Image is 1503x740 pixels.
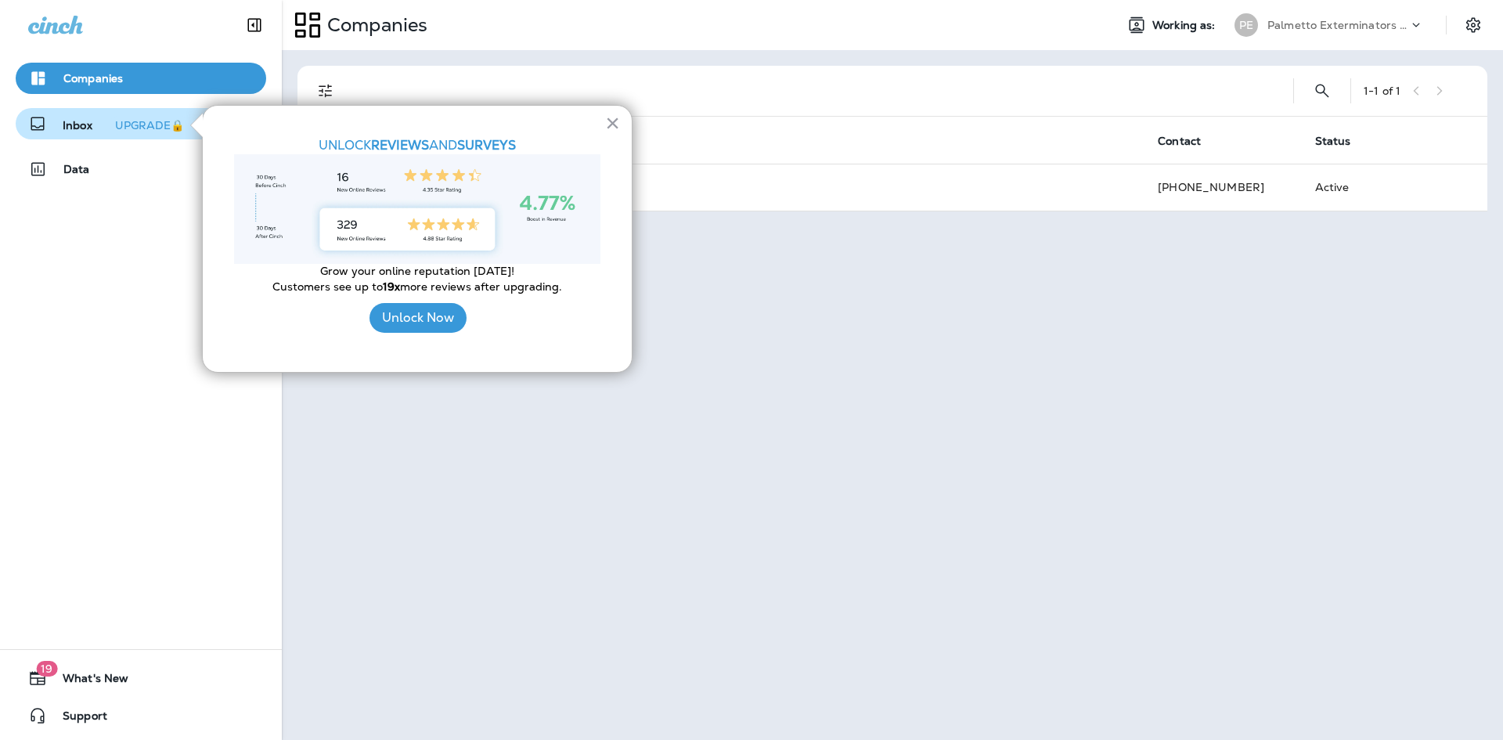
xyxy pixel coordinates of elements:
[429,137,457,153] span: AND
[47,709,107,728] span: Support
[371,137,429,153] strong: REVIEWS
[1152,19,1219,32] span: Working as:
[1315,135,1351,148] span: Status
[1303,164,1403,211] td: Active
[321,13,427,37] p: Companies
[1158,180,1264,194] span: [PHONE_NUMBER]
[115,120,184,131] div: UPGRADE🔒
[234,264,600,280] p: Grow your online reputation [DATE]!
[1158,135,1201,148] span: Contact
[272,280,383,294] span: Customers see up to
[1364,85,1400,97] div: 1 - 1 of 1
[1459,11,1487,39] button: Settings
[310,75,341,106] button: Filters
[1267,19,1408,31] p: Palmetto Exterminators LLC
[63,116,190,132] p: Inbox
[319,137,371,153] span: UNLOCK
[63,72,123,85] p: Companies
[605,110,620,135] button: Close
[369,303,467,333] button: Unlock Now
[457,137,516,153] strong: SURVEYS
[1234,13,1258,37] div: PE
[310,187,1133,203] div: PO Box 30669 , [GEOGRAPHIC_DATA] , SC , 29417-0669
[232,9,276,41] button: Collapse Sidebar
[36,661,57,677] span: 19
[383,280,400,294] strong: 19x
[1307,75,1338,106] button: Search Companies
[47,672,128,691] span: What's New
[63,163,90,175] p: Data
[400,280,562,294] span: more reviews after upgrading.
